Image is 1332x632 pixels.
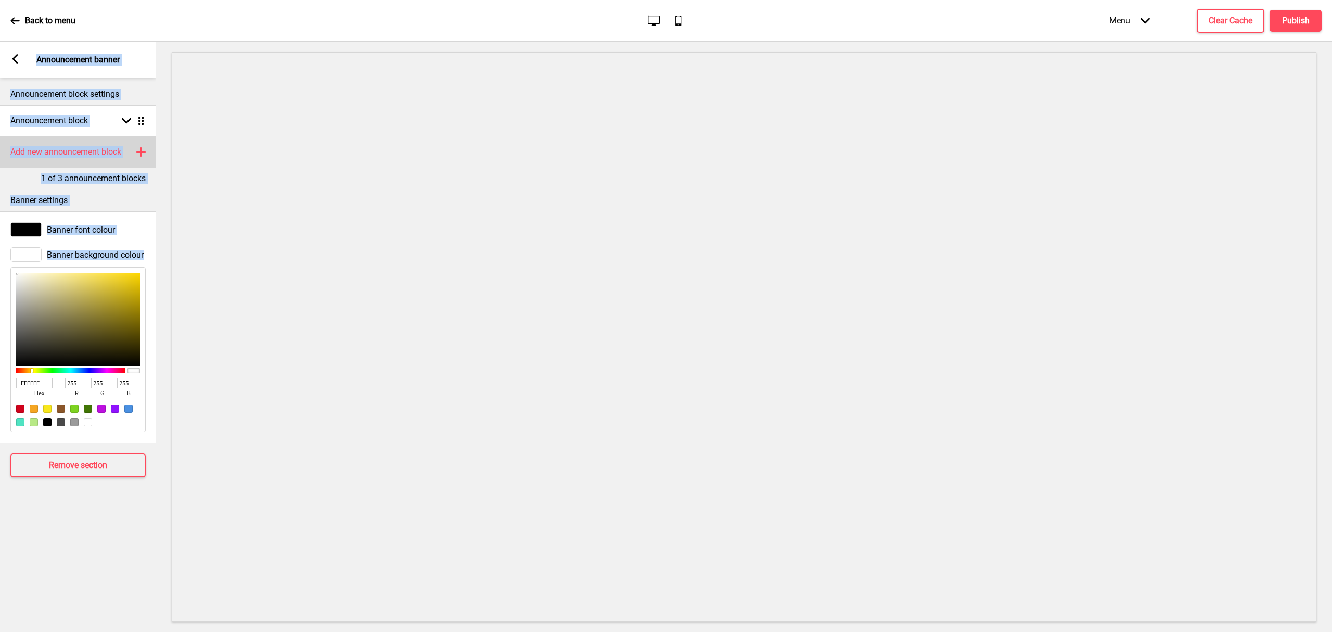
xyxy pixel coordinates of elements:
[57,405,65,413] div: #8B572A
[1099,5,1160,36] div: Menu
[70,405,79,413] div: #7ED321
[65,388,88,399] span: r
[36,54,120,66] p: Announcement banner
[30,405,38,413] div: #F5A623
[16,405,24,413] div: #D0021B
[10,222,146,237] div: Banner font colour
[124,405,133,413] div: #4A90E2
[16,388,62,399] span: hex
[41,173,146,184] p: 1 of 3 announcement blocks
[10,247,146,262] div: Banner background colour
[117,388,140,399] span: b
[47,250,144,260] span: Banner background colour
[1209,15,1252,27] h4: Clear Cache
[49,460,107,471] h4: Remove section
[43,405,52,413] div: #F8E71C
[10,89,146,100] p: Announcement block settings
[1270,10,1322,32] button: Publish
[84,405,92,413] div: #417505
[10,115,88,127] h4: Announcement block
[91,388,114,399] span: g
[47,225,115,235] span: Banner font colour
[57,418,65,426] div: #4A4A4A
[43,418,52,426] div: #000000
[97,405,106,413] div: #BD10E0
[10,195,146,206] p: Banner settings
[1197,9,1264,33] button: Clear Cache
[16,418,24,426] div: #50E3C2
[111,405,119,413] div: #9013FE
[10,146,121,158] h4: Add new announcement block
[10,7,75,35] a: Back to menu
[25,15,75,27] p: Back to menu
[30,418,38,426] div: #B8E986
[84,418,92,426] div: #FFFFFF
[70,418,79,426] div: #9B9B9B
[10,453,146,477] button: Remove section
[1282,15,1310,27] h4: Publish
